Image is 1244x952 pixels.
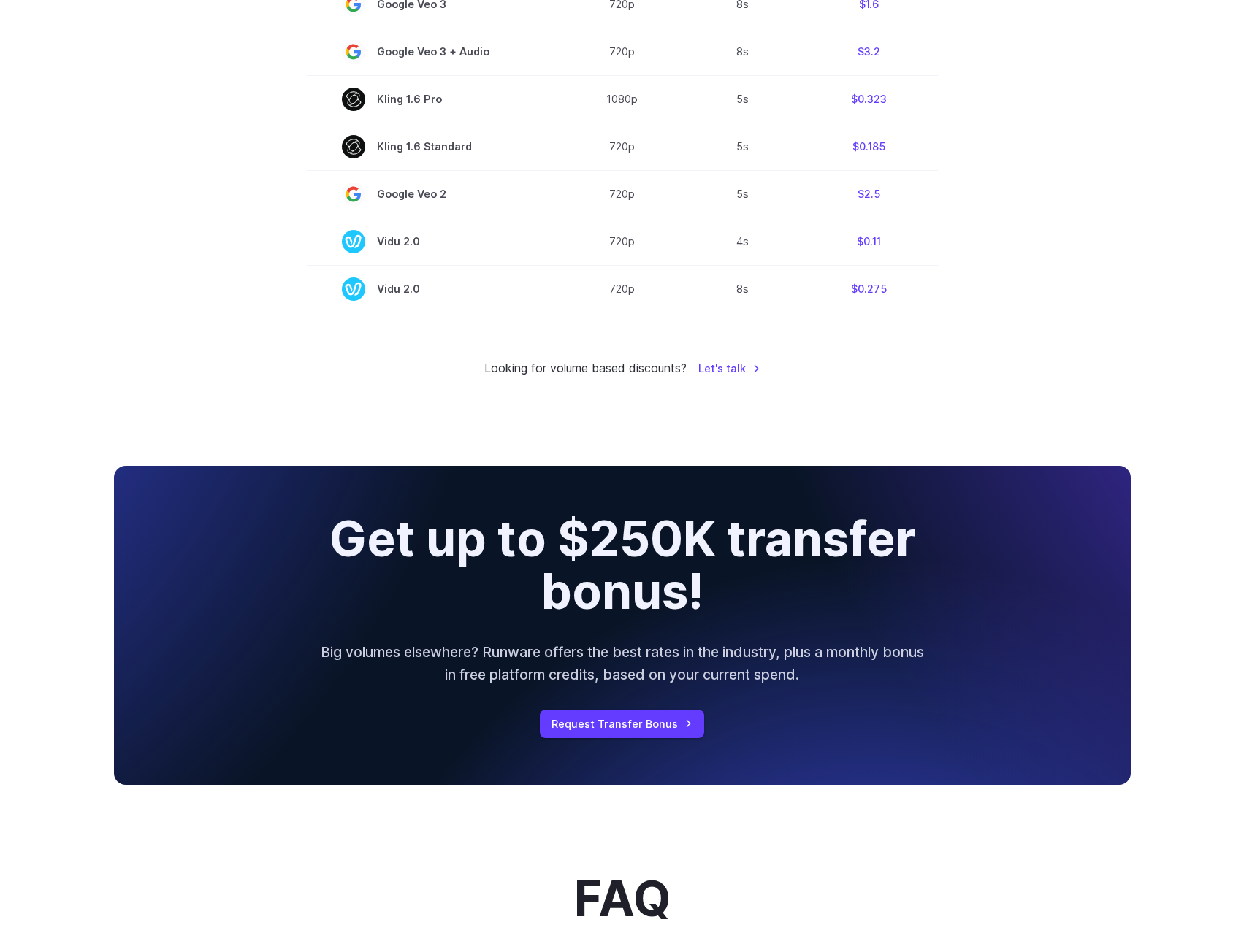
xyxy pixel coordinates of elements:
a: Let's talk [698,360,760,377]
td: 5s [685,170,801,218]
td: $3.2 [801,28,938,75]
td: 720p [560,265,685,312]
td: 5s [685,75,801,123]
span: Kling 1.6 Pro [342,88,524,111]
span: Kling 1.6 Standard [342,135,524,158]
span: Vidu 2.0 [342,277,524,301]
small: Looking for volume based discounts? [484,359,687,378]
span: Vidu 2.0 [342,230,524,253]
td: 720p [560,123,685,170]
a: Request Transfer Bonus [540,710,704,738]
td: $0.11 [801,218,938,265]
h2: Get up to $250K transfer bonus! [253,513,991,618]
td: 8s [685,28,801,75]
td: 720p [560,28,685,75]
td: 1080p [560,75,685,123]
td: 720p [560,170,685,218]
td: 720p [560,218,685,265]
td: $2.5 [801,170,938,218]
span: Google Veo 3 + Audio [342,40,524,64]
td: $0.275 [801,265,938,312]
td: $0.323 [801,75,938,123]
h2: FAQ [574,872,671,925]
td: 5s [685,123,801,170]
span: Google Veo 2 [342,183,524,206]
td: 4s [685,218,801,265]
p: Big volumes elsewhere? Runware offers the best rates in the industry, plus a monthly bonus in fre... [318,641,926,686]
td: 8s [685,265,801,312]
td: $0.185 [801,123,938,170]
